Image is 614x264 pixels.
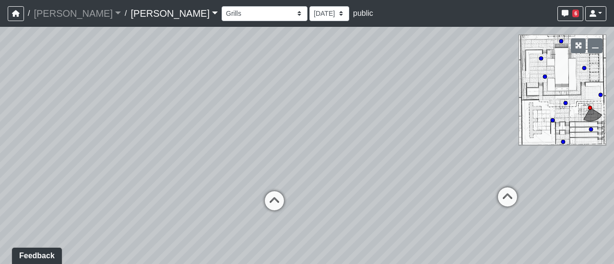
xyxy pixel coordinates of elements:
span: / [24,4,34,23]
span: 6 [572,10,579,17]
iframe: Ybug feedback widget [7,245,64,264]
span: / [121,4,130,23]
a: [PERSON_NAME] [34,4,121,23]
a: [PERSON_NAME] [130,4,218,23]
button: 6 [557,6,583,21]
span: public [353,9,373,17]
